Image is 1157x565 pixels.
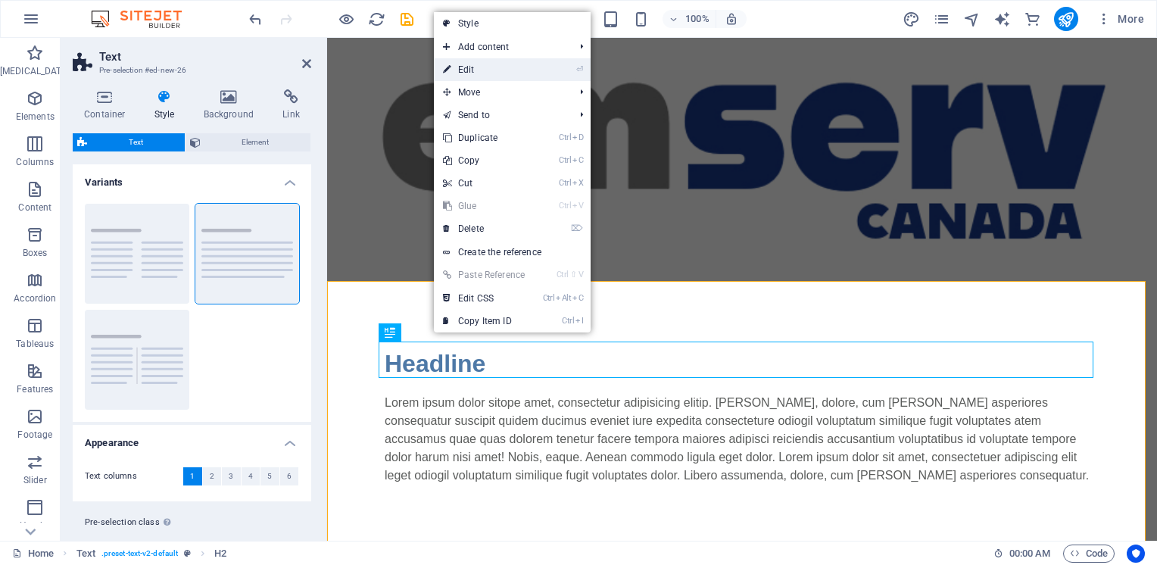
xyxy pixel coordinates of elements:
button: Usercentrics [1127,545,1145,563]
a: Style [434,12,591,35]
h2: Text [99,50,311,64]
button: Save [398,10,416,28]
span: 00 00 AM [1009,545,1051,563]
span: 2 [210,467,214,485]
button: 5 [260,467,279,485]
font: Cut [458,178,472,189]
font: Background [204,109,254,120]
span: 1 [190,467,195,485]
span: 5 [267,467,272,485]
button: Navigator [963,10,981,28]
font: Home [28,545,54,563]
button: Code [1063,545,1115,563]
i: ⇧ [570,270,577,279]
h6: 100% [685,10,709,28]
i: Ctrl [559,178,571,188]
font: Edit CSS [458,293,494,304]
h6: Durée de la session [993,545,1051,563]
span: Element [205,133,307,151]
i: Alt [556,293,571,303]
font: Style [154,109,175,120]
font: Duplicate [458,133,497,143]
a: CtrlXCut [434,172,534,195]
font: Glue [458,201,477,211]
i: Annuler : Ajouter un élément (Ctrl+Z) [247,11,264,28]
i: AI Writer [993,11,1011,28]
button: text_generator [993,10,1012,28]
span: 3 [229,467,233,485]
i: Ctrl [559,201,571,211]
span: : [1020,548,1022,559]
i: C [572,293,583,303]
p: Footage [17,429,52,441]
font: Link [282,109,300,120]
button: pages [933,10,951,28]
span: . preset-text-v2-default [101,545,178,563]
i: ⌦ [571,223,583,233]
font: Pre-selection class [85,517,160,527]
a: Create the reference [434,241,591,264]
button: commerce [1024,10,1042,28]
i: Enregistrer (Ctrl+S) [398,11,416,28]
a: CtrlVGlue [434,195,534,217]
i: Ctrl [543,293,555,303]
span: Cliquez pour sélectionner. Double-cliquez pour modifier. [76,545,95,563]
a: CtrlAltCEdit CSS [434,287,534,310]
p: Tableaus [16,338,54,350]
font: Move [458,87,481,98]
i: Publier [1057,11,1074,28]
span: Text [92,133,180,151]
font: Send to [458,110,490,120]
button: 2 [203,467,222,485]
font: Paste Reference [458,270,525,280]
button: 6 [280,467,299,485]
p: Content [18,201,51,214]
i: Navigateur [963,11,981,28]
font: Copy [458,155,480,166]
i: Actualiser la page [368,11,385,28]
font: Style [458,18,479,29]
i: E-commerce [1024,11,1041,28]
button: 100% [663,10,716,28]
button: Publish [1054,7,1078,31]
i: Design (Ctrl+Alt+Y) [903,11,920,28]
h4: Variants [73,164,311,192]
a: Send to [434,104,568,126]
a: CtrlCCopy [434,149,534,172]
span: 6 [287,467,292,485]
span: 4 [248,467,253,485]
i: D [572,133,583,142]
p: Header [20,520,50,532]
p: Accordion [14,292,56,304]
font: More [1118,13,1144,25]
font: Code [1086,545,1108,563]
h4: Appearance [73,425,311,452]
i: Lors du redimensionnement, ajuster automatiquement le niveau de zoom en fonction de l'appareil sé... [725,12,738,26]
nav: breadcrumb [76,545,227,563]
p: Boxes [23,247,48,259]
span: Cliquez pour sélectionner. Double-cliquez pour modifier. [214,545,226,563]
p: Columns [16,156,54,168]
button: Text [73,133,185,151]
i: Ctrl [557,270,569,279]
i: ⏎ [576,64,583,74]
label: Text columns [85,467,183,485]
i: C [572,155,583,165]
img: Editor Logo [87,10,201,28]
font: Add content [458,42,510,52]
font: Edit [458,64,475,75]
a: Cliquez pour annuler la sélection. Double-cliquez pour ouvrir Pages. [12,545,54,563]
i: V [572,201,583,211]
p: Slider [23,474,47,486]
button: Reload [367,10,385,28]
a: ⌦Delete [434,217,534,240]
font: Copy Item ID [458,316,512,326]
p: Features [17,383,53,395]
a: CtrlICopy Item ID [434,310,534,332]
font: Container [84,109,125,120]
i: Ctrl [562,316,574,326]
p: Elements [16,111,55,123]
i: Ctrl [559,133,571,142]
button: Element [186,133,311,151]
button: More [1090,7,1150,31]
